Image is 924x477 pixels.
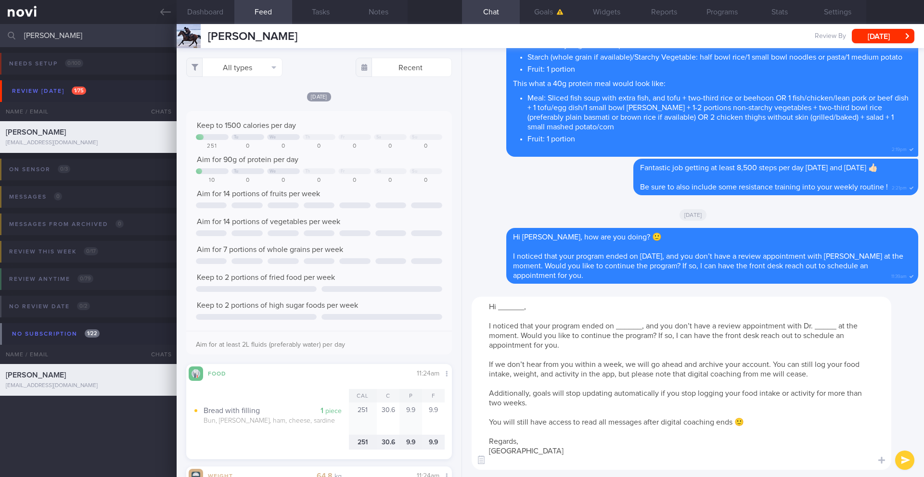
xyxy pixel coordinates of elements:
div: No review date [7,300,92,313]
div: Chats [138,345,177,364]
div: 251 [349,435,377,450]
div: Bread with filling [204,406,349,415]
span: 11:39am [891,271,907,280]
div: C [377,389,399,402]
div: Review [DATE] [10,85,89,98]
span: [PERSON_NAME] [6,128,66,136]
span: Aim for 90g of protein per day [197,156,298,163]
div: 0 [410,177,442,184]
div: 0 [338,143,371,150]
strong: 1 [321,407,323,414]
span: Aim for at least 2L fluids (preferably water) per day [196,341,345,348]
span: 1 / 22 [85,329,100,338]
div: Review anytime [7,273,96,286]
div: 0 [410,143,442,150]
div: Sa [376,135,382,140]
div: Food [203,369,242,377]
span: This what a 40g protein meal would look like: [513,80,666,88]
div: 0 [267,177,300,184]
li: Fruit: 1 portion [527,132,911,144]
li: Fruit: 1 portion [527,62,911,74]
div: Review this week [7,245,101,258]
span: 0 / 2 [77,302,90,310]
span: 0 / 100 [65,59,83,67]
li: Starch (whole grain if available)/Starchy Vegetable: half bowl rice/1 small bowl noodles or pasta... [527,50,911,62]
span: Aim for 7 portions of whole grains per week [197,246,343,253]
span: [PERSON_NAME] [208,31,297,42]
span: 0 / 17 [84,247,98,255]
span: 1 / 75 [72,87,86,95]
span: 2:19pm [892,144,907,153]
div: Tu [234,169,239,174]
div: Bun, [PERSON_NAME], ham, cheese, sardine [204,417,349,426]
div: Fr [341,135,345,140]
div: 0 [303,143,335,150]
span: Be sure to also include some resistance training into your weekly routine ! [640,183,888,191]
div: 0 [303,177,335,184]
div: 0 [231,143,264,150]
div: 30.6 [377,402,399,435]
div: Needs setup [7,57,86,70]
div: 10 [196,177,229,184]
span: Aim for 14 portions of vegetables per week [197,218,340,226]
div: Fr [341,169,345,174]
div: [EMAIL_ADDRESS][DOMAIN_NAME] [6,382,171,389]
div: No subscription [10,327,102,340]
span: Hi [PERSON_NAME], how are you doing? 🙂 [513,233,662,241]
span: 0 / 79 [77,275,93,283]
div: Sa [376,169,382,174]
li: Meal: Sliced fish soup with extra fish, and tofu + two-third rice or beehoon OR 1 fish/chicken/le... [527,91,911,132]
div: 0 [338,177,371,184]
span: Keep to 2 portions of high sugar foods per week [197,301,358,309]
div: 9.9 [422,402,445,435]
div: P [399,389,422,402]
div: Chats [138,102,177,121]
span: [PERSON_NAME] [6,371,66,379]
div: 9.9 [399,435,422,450]
div: Messages from Archived [7,218,126,231]
div: 251 [196,143,229,150]
div: [EMAIL_ADDRESS][DOMAIN_NAME] [6,139,171,147]
div: Su [412,135,417,140]
div: 0 [231,177,264,184]
div: 251 [349,402,377,435]
div: 30.6 [377,435,399,450]
span: 0 [115,220,124,228]
span: Review By [815,32,846,41]
div: 9.9 [422,435,445,450]
div: Th [305,135,310,140]
span: Keep to 2 portions of fried food per week [197,274,335,281]
button: [DATE] [852,29,914,43]
div: Tu [234,135,239,140]
div: 9.9 [399,402,422,435]
span: [DATE] [307,92,331,101]
div: On sensor [7,163,73,176]
div: We [269,169,276,174]
button: All types [186,58,282,77]
span: [DATE] [680,209,707,221]
button: 1 piece Bread with filling Bun, [PERSON_NAME], ham, cheese, sardine [193,402,349,435]
div: Cal [349,389,377,402]
small: piece [325,408,342,414]
div: F [422,389,445,402]
span: 0 / 3 [58,165,70,173]
span: Aim for 14 portions of fruits per week [197,190,320,198]
div: We [269,135,276,140]
div: Messages [7,190,64,203]
div: Th [305,169,310,174]
span: Keep to 1500 calories per day [197,122,296,129]
span: I noticed that your program ended on [DATE], and you don’t have a review appointment with [PERSON... [513,252,903,279]
span: 2:21pm [892,182,907,191]
span: 11:24am [417,370,439,377]
span: Fantastic job getting at least 8,500 steps per day [DATE] and [DATE] 👍🏻 [640,164,878,172]
span: 0 [54,192,62,201]
div: Su [412,169,417,174]
div: 0 [374,177,407,184]
div: 0 [267,143,300,150]
div: 0 [374,143,407,150]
